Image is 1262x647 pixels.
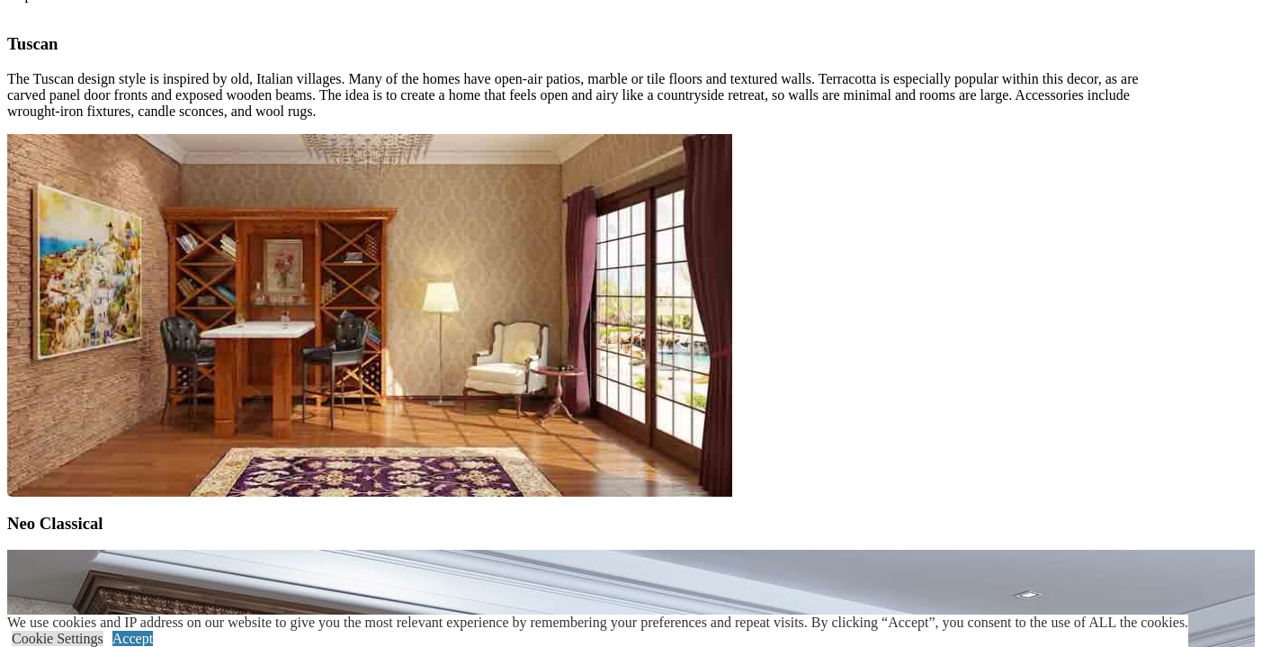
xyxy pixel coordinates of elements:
div: We use cookies and IP address on our website to give you the most relevant experience by remember... [7,615,1188,631]
img: tuscanstyle [7,134,732,497]
h3: Neo Classical [7,514,1255,534]
p: The Tuscan design style is inspired by old, Italian villages. Many of the homes have open-air pat... [7,71,1141,120]
a: Cookie Settings [12,631,103,646]
a: Accept [112,631,153,646]
h3: Tuscan [7,34,1141,54]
